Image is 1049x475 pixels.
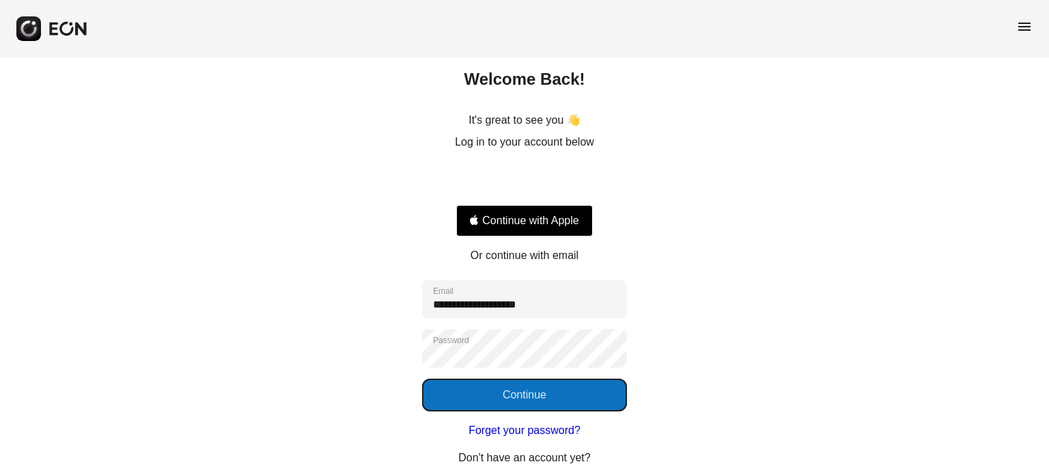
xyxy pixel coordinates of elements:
[458,450,590,466] p: Don't have an account yet?
[456,205,593,236] button: Signin with apple ID
[433,286,453,297] label: Email
[455,134,594,150] p: Log in to your account below
[464,68,585,90] h2: Welcome Back!
[422,379,627,411] button: Continue
[471,247,578,264] p: Or continue with email
[1016,18,1033,35] span: menu
[468,112,581,128] p: It's great to see you 👋
[433,335,469,346] label: Password
[468,422,581,439] a: Forget your password?
[449,165,600,195] iframe: Sign in with Google Button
